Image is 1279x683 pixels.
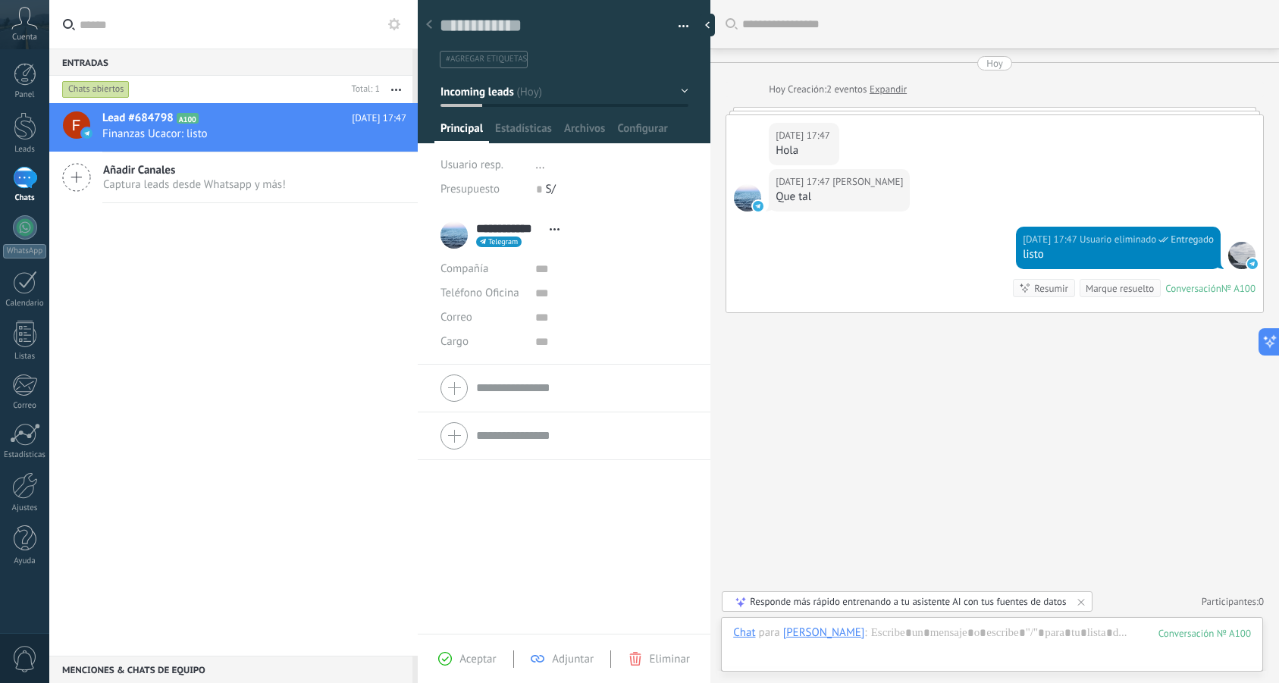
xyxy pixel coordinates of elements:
[49,656,412,683] div: Menciones & Chats de equipo
[352,111,406,126] span: [DATE] 17:47
[1023,247,1214,262] div: listo
[753,201,763,211] img: telegram-sm.svg
[832,174,903,190] span: Alan Cornejo
[446,54,527,64] span: #agregar etiquetas
[103,177,286,192] span: Captura leads desde Whatsapp y más!
[776,143,832,158] div: Hola
[440,177,525,202] div: Presupuesto
[776,128,832,143] div: [DATE] 17:47
[769,82,788,97] div: Hoy
[495,121,552,143] span: Estadísticas
[3,193,47,203] div: Chats
[3,90,47,100] div: Panel
[440,153,525,177] div: Usuario resp.
[650,652,690,666] span: Eliminar
[440,286,519,300] span: Teléfono Oficina
[1259,595,1264,608] span: 0
[1080,232,1156,247] span: Usuario eliminado
[700,14,715,36] div: Ocultar
[3,145,47,155] div: Leads
[552,652,594,666] span: Adjuntar
[103,163,286,177] span: Añadir Canales
[380,76,412,103] button: Más
[440,305,472,329] button: Correo
[546,182,556,196] span: S/
[536,158,545,172] span: ...
[459,652,496,666] span: Aceptar
[440,336,469,347] span: Cargo
[488,238,518,246] span: Telegram
[3,556,47,566] div: Ayuda
[864,625,867,641] span: :
[440,310,472,324] span: Correo
[102,111,174,126] span: Lead #684798
[734,184,761,211] span: Alan Cornejo
[62,80,130,99] div: Chats abiertos
[12,33,37,42] span: Cuenta
[3,244,46,258] div: WhatsApp
[1247,258,1258,269] img: telegram-sm.svg
[776,174,832,190] div: [DATE] 17:47
[1158,627,1251,640] div: 100
[1165,282,1221,295] div: Conversación
[3,503,47,513] div: Ajustes
[49,103,418,152] a: Lead #684798 A100 [DATE] 17:47 Finanzas Ucacor: listo
[3,401,47,411] div: Correo
[759,625,780,641] span: para
[1023,232,1080,247] div: [DATE] 17:47
[783,625,865,639] div: Alan Cornejo
[1221,282,1255,295] div: № A100
[826,82,867,97] span: 2 eventos
[3,450,47,460] div: Estadísticas
[1171,232,1214,247] span: Entregado
[177,113,199,124] span: A100
[440,158,503,172] span: Usuario resp.
[440,256,524,280] div: Compañía
[750,595,1066,608] div: Responde más rápido entrenando a tu asistente AI con tus fuentes de datos
[346,82,380,97] div: Total: 1
[1086,281,1154,296] div: Marque resuelto
[440,280,519,305] button: Teléfono Oficina
[564,121,605,143] span: Archivos
[440,121,483,143] span: Principal
[986,56,1003,70] div: Hoy
[49,49,412,76] div: Entradas
[769,82,907,97] div: Creación:
[440,182,500,196] span: Presupuesto
[82,128,92,139] img: telegram-sm.svg
[3,352,47,362] div: Listas
[3,299,47,309] div: Calendario
[1034,281,1068,296] div: Resumir
[102,127,378,141] span: Finanzas Ucacor: listo
[617,121,667,143] span: Configurar
[870,82,907,97] a: Expandir
[1202,595,1264,608] a: Participantes:0
[440,329,524,353] div: Cargo
[776,190,903,205] div: Que tal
